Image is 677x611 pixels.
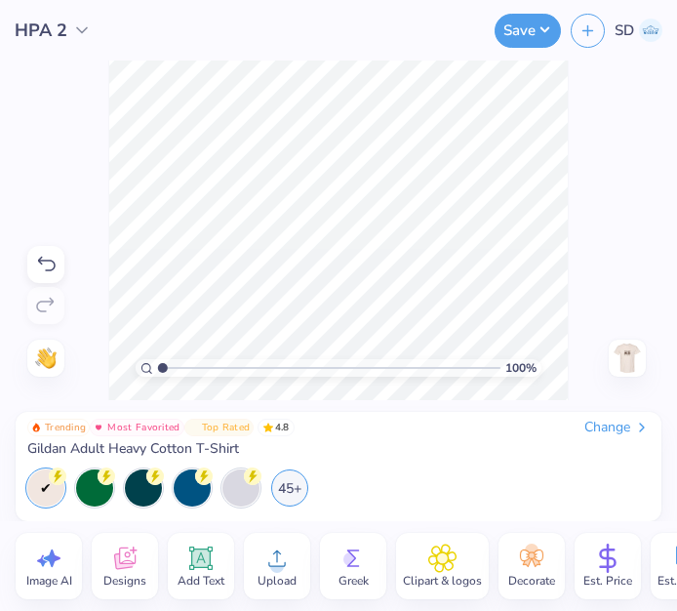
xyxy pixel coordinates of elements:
[107,423,179,432] span: Most Favorited
[90,419,183,436] button: Badge Button
[495,14,561,48] button: Save
[403,573,482,589] span: Clipart & logos
[583,573,632,589] span: Est. Price
[27,419,90,436] button: Badge Button
[27,440,239,458] span: Gildan Adult Heavy Cotton T-Shirt
[184,419,255,436] button: Badge Button
[188,423,198,432] img: Top Rated sort
[15,18,67,44] span: HPA 2
[271,469,308,507] div: 45+
[639,19,662,42] img: Sofia Diep
[202,423,251,432] span: Top Rated
[178,573,224,589] span: Add Text
[103,573,146,589] span: Designs
[258,419,295,436] span: 4.8
[508,573,555,589] span: Decorate
[584,419,650,436] div: Change
[258,573,297,589] span: Upload
[505,359,537,377] span: 100 %
[31,423,41,432] img: Trending sort
[26,573,72,589] span: Image AI
[615,19,662,42] a: SD
[615,20,634,42] span: SD
[338,573,369,589] span: Greek
[612,343,643,374] img: Front
[45,423,86,432] span: Trending
[94,423,103,432] img: Most Favorited sort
